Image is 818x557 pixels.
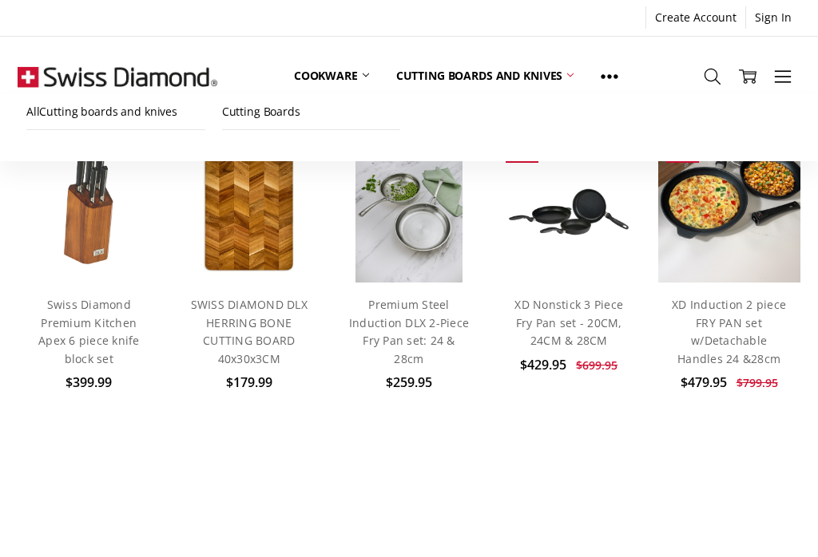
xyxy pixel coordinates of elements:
a: Cutting Boards [222,94,401,130]
img: SWISS DIAMOND DLX HERRING BONE CUTTING BOARD 40x30x3CM [191,140,307,282]
a: Swiss Diamond Apex 6 piece knife block set [18,140,160,282]
a: Show All [587,58,632,94]
span: $399.99 [66,373,112,391]
span: $799.95 [737,375,778,390]
span: $479.95 [681,373,727,391]
a: Cutting boards and knives [383,58,588,93]
img: XD Nonstick 3 Piece Fry Pan set - 20CM, 24CM & 28CM [498,176,640,247]
p: Fall In Love With Your Kitchen Again [26,517,792,533]
a: XD Nonstick 3 Piece Fry Pan set - 20CM, 24CM & 28CM [514,297,623,348]
img: Free Shipping On Every Order [18,37,217,117]
a: Swiss Diamond Premium Kitchen Apex 6 piece knife block set [38,297,140,365]
a: SWISS DIAMOND DLX HERRING BONE CUTTING BOARD 40x30x3CM [178,140,320,282]
a: Sign In [746,6,800,29]
a: SWISS DIAMOND DLX HERRING BONE CUTTING BOARD 40x30x3CM [191,297,308,365]
a: XD Nonstick 3 Piece Fry Pan set - 20CM, 24CM & 28CM [498,140,640,282]
span: $429.95 [520,356,566,373]
img: Premium steel DLX 2pc fry pan set (28 and 24cm) life style shot [355,140,462,282]
a: XD Induction 2 piece FRY PAN set w/Detachable Handles 24 &28cm [672,297,786,365]
a: Create Account [646,6,745,29]
a: Cookware [280,58,383,93]
a: Premium Steel Induction DLX 2-Piece Fry Pan set: 24 & 28cm [349,297,469,365]
span: $259.95 [386,373,432,391]
span: $179.99 [226,373,272,391]
img: Swiss Diamond Apex 6 piece knife block set [47,140,130,282]
span: $699.95 [576,358,617,373]
a: Premium steel DLX 2pc fry pan set (28 and 24cm) life style shot [338,140,480,282]
img: XD Induction 2 piece FRY PAN set w/Detachable Handles 24 &28cm [658,140,800,282]
h2: BEST SELLERS [26,478,792,508]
